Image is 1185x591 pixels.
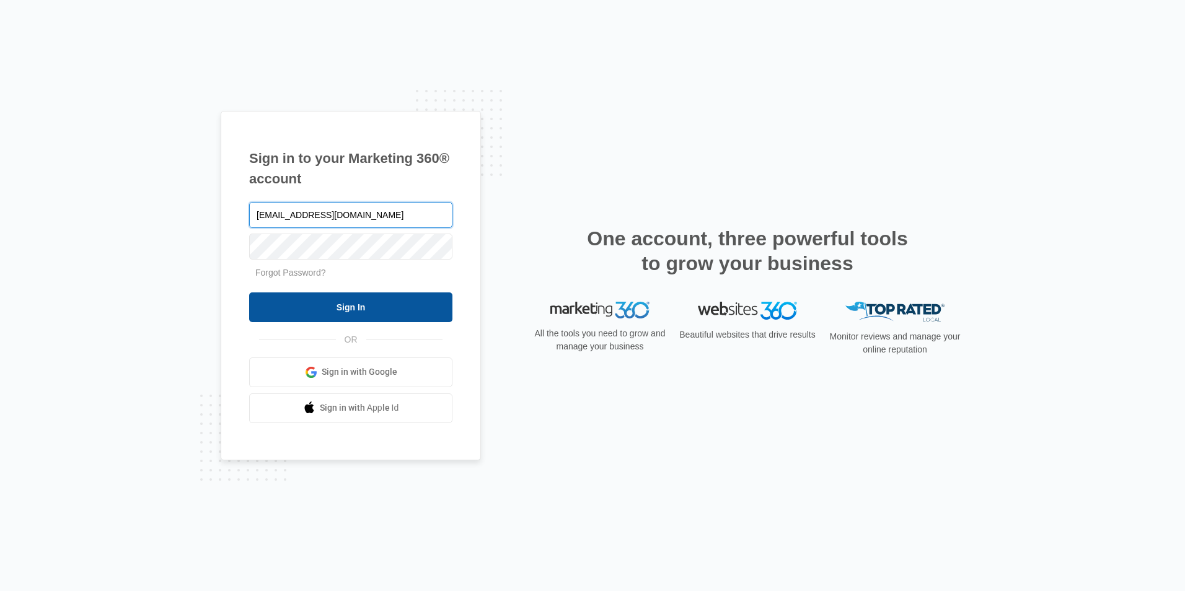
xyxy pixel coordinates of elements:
p: Beautiful websites that drive results [678,328,817,341]
img: Marketing 360 [550,302,650,319]
span: Sign in with Apple Id [320,401,399,414]
span: Sign in with Google [322,366,397,379]
h2: One account, three powerful tools to grow your business [583,226,912,276]
a: Forgot Password? [255,268,326,278]
input: Sign In [249,292,452,322]
a: Sign in with Google [249,357,452,387]
a: Sign in with Apple Id [249,393,452,423]
p: All the tools you need to grow and manage your business [531,327,669,353]
img: Websites 360 [698,302,797,320]
input: Email [249,202,452,228]
img: Top Rated Local [845,302,945,322]
p: Monitor reviews and manage your online reputation [826,330,964,356]
h1: Sign in to your Marketing 360® account [249,148,452,189]
span: OR [336,333,366,346]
